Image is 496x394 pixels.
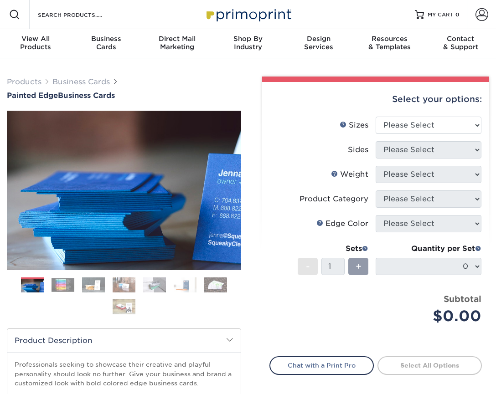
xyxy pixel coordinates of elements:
[425,35,496,43] span: Contact
[444,294,481,304] strong: Subtotal
[354,35,425,43] span: Resources
[52,77,110,86] a: Business Cards
[71,35,141,51] div: Cards
[37,9,126,20] input: SEARCH PRODUCTS.....
[269,356,374,374] a: Chat with a Print Pro
[212,29,283,58] a: Shop ByIndustry
[142,35,212,51] div: Marketing
[425,35,496,51] div: & Support
[7,91,241,100] h1: Business Cards
[7,73,241,307] img: Painted Edge 01
[212,35,283,43] span: Shop By
[356,260,362,273] span: +
[425,29,496,58] a: Contact& Support
[142,35,212,43] span: Direct Mail
[340,120,368,131] div: Sizes
[428,11,454,19] span: MY CART
[202,5,294,24] img: Primoprint
[113,299,135,315] img: Business Cards 08
[354,35,425,51] div: & Templates
[142,29,212,58] a: Direct MailMarketing
[331,169,368,180] div: Weight
[269,82,482,117] div: Select your options:
[348,144,368,155] div: Sides
[300,194,368,205] div: Product Category
[377,356,482,374] a: Select All Options
[113,277,135,293] img: Business Cards 04
[306,260,310,273] span: -
[382,305,481,327] div: $0.00
[7,329,241,352] h2: Product Description
[284,35,354,51] div: Services
[376,243,481,254] div: Quantity per Set
[316,218,368,229] div: Edge Color
[7,77,41,86] a: Products
[212,35,283,51] div: Industry
[298,243,368,254] div: Sets
[71,29,141,58] a: BusinessCards
[143,277,166,293] img: Business Cards 05
[7,91,241,100] a: Painted EdgeBusiness Cards
[284,35,354,43] span: Design
[82,277,105,293] img: Business Cards 03
[174,277,196,293] img: Business Cards 06
[21,274,44,297] img: Business Cards 01
[7,91,58,100] span: Painted Edge
[52,278,74,292] img: Business Cards 02
[204,277,227,293] img: Business Cards 07
[455,11,460,18] span: 0
[354,29,425,58] a: Resources& Templates
[284,29,354,58] a: DesignServices
[71,35,141,43] span: Business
